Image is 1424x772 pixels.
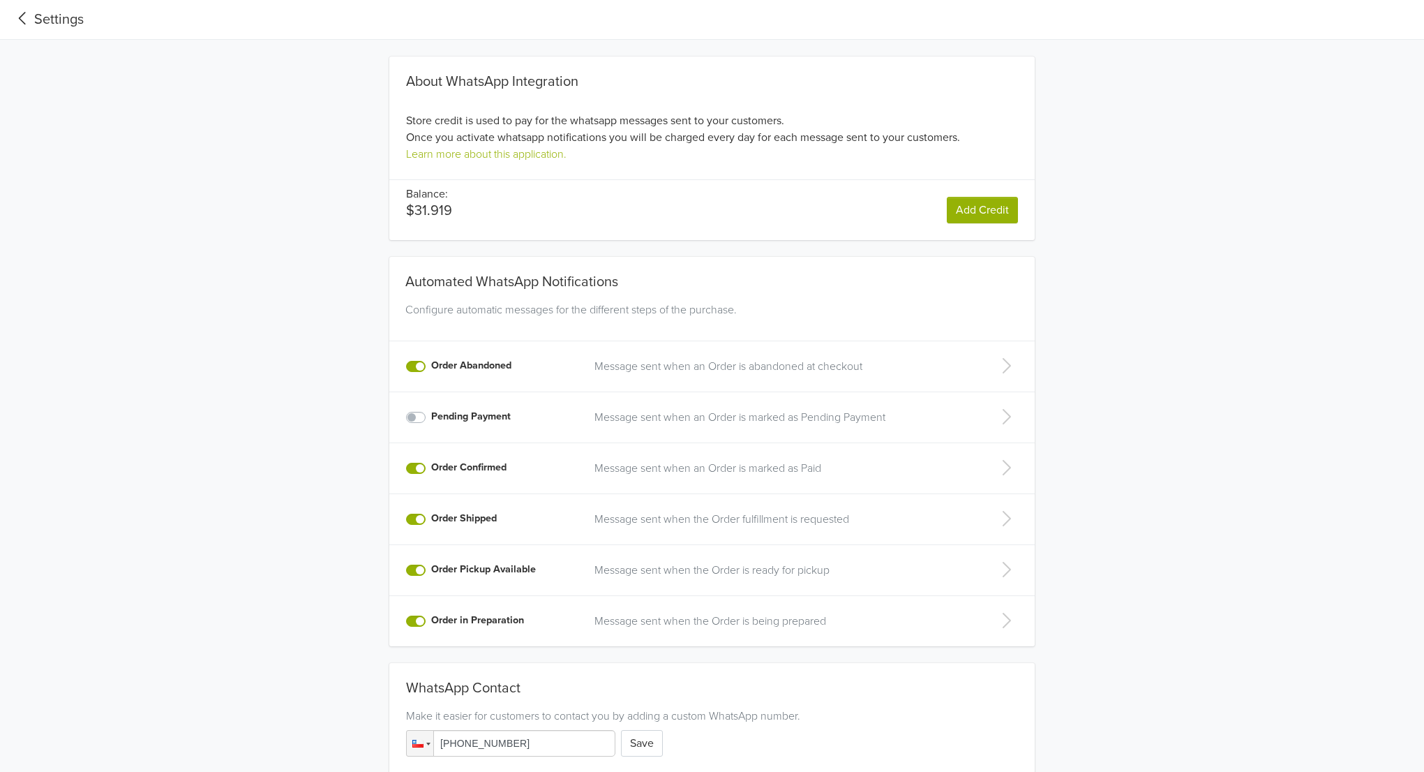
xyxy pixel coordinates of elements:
label: Pending Payment [431,409,511,424]
a: Settings [11,9,84,30]
button: Save [621,730,663,757]
p: Balance: [406,186,452,202]
input: 1 (702) 123-4567 [406,730,615,757]
a: Learn more about this application. [406,147,567,161]
div: Chile: + 56 [407,731,433,756]
label: Order Confirmed [431,460,507,475]
div: About WhatsApp Integration [406,73,1018,90]
a: Add Credit [947,197,1018,223]
div: Automated WhatsApp Notifications [400,257,1024,296]
label: Order Pickup Available [431,562,536,577]
a: Message sent when an Order is marked as Paid [594,460,969,477]
div: Store credit is used to pay for the whatsapp messages sent to your customers. Once you activate w... [389,73,1035,163]
label: Order in Preparation [431,613,524,628]
a: Message sent when an Order is marked as Pending Payment [594,409,969,426]
a: Message sent when the Order is ready for pickup [594,562,969,579]
a: Message sent when an Order is abandoned at checkout [594,358,969,375]
div: Make it easier for customers to contact you by adding a custom WhatsApp number. [406,708,1018,725]
div: Configure automatic messages for the different steps of the purchase. [400,302,1024,335]
label: Order Abandoned [431,358,511,373]
p: $31.919 [406,202,452,219]
a: Message sent when the Order is being prepared [594,613,969,630]
a: Message sent when the Order fulfillment is requested [594,511,969,528]
div: WhatsApp Contact [406,680,1018,702]
label: Order Shipped [431,511,497,526]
